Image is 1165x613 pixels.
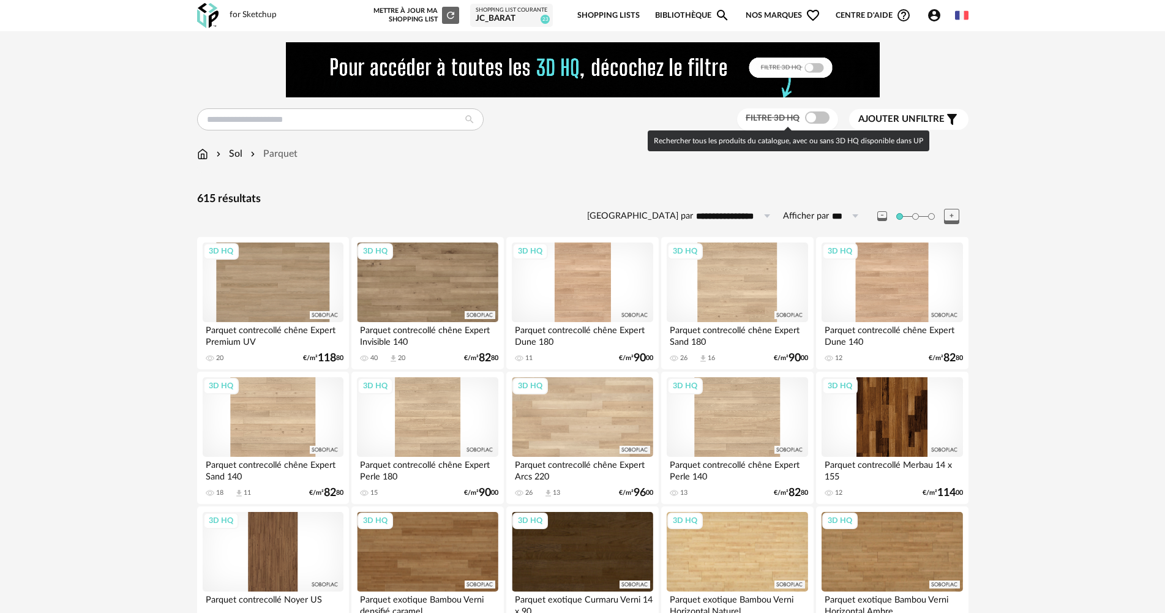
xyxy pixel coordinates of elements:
label: [GEOGRAPHIC_DATA] par [587,211,693,222]
span: Download icon [389,354,398,363]
div: €/m² 00 [619,354,653,363]
span: Download icon [544,489,553,498]
span: Filter icon [945,112,959,127]
span: 114 [937,489,956,497]
a: 3D HQ Parquet contrecollé chêne Expert Dune 180 11 €/m²9000 [506,237,658,369]
div: 3D HQ [822,243,858,259]
div: Parquet contrecollé chêne Expert Arcs 220 [512,457,653,481]
span: Help Circle Outline icon [896,8,911,23]
div: 3D HQ [512,243,548,259]
div: 11 [525,354,533,363]
div: €/m² 80 [309,489,343,497]
div: 3D HQ [358,513,393,528]
div: Parquet contrecollé chêne Expert Dune 140 [822,322,962,347]
div: Mettre à jour ma Shopping List [371,7,459,24]
div: Parquet contrecollé chêne Expert Dune 180 [512,322,653,347]
span: Refresh icon [445,12,456,18]
div: 12 [835,354,842,363]
div: 26 [680,354,687,363]
a: 3D HQ Parquet contrecollé chêne Expert Dune 140 12 €/m²8280 [816,237,968,369]
div: €/m² 80 [774,489,808,497]
div: 3D HQ [667,378,703,394]
div: 3D HQ [203,378,239,394]
a: 3D HQ Parquet contrecollé chêne Expert Premium UV 20 €/m²11880 [197,237,349,369]
div: 3D HQ [358,378,393,394]
img: FILTRE%20HQ%20NEW_V1%20(4).gif [286,42,880,97]
a: Shopping Lists [577,1,640,30]
img: svg+xml;base64,PHN2ZyB3aWR0aD0iMTYiIGhlaWdodD0iMTciIHZpZXdCb3g9IjAgMCAxNiAxNyIgZmlsbD0ibm9uZSIgeG... [197,147,208,161]
img: fr [955,9,968,22]
div: 3D HQ [512,513,548,528]
span: Account Circle icon [927,8,942,23]
div: €/m² 00 [464,489,498,497]
div: 3D HQ [203,243,239,259]
span: filtre [858,113,945,126]
div: Parquet contrecollé chêne Expert Sand 180 [667,322,807,347]
div: Parquet contrecollé chêne Expert Invisible 140 [357,322,498,347]
label: Afficher par [783,211,829,222]
a: 3D HQ Parquet contrecollé chêne Expert Arcs 220 26 Download icon 13 €/m²9600 [506,372,658,504]
span: 82 [324,489,336,497]
span: 118 [318,354,336,363]
div: 3D HQ [822,378,858,394]
a: BibliothèqueMagnify icon [655,1,730,30]
div: 3D HQ [203,513,239,528]
span: 23 [541,15,550,24]
div: Sol [214,147,242,161]
div: €/m² 00 [774,354,808,363]
div: 3D HQ [822,513,858,528]
img: svg+xml;base64,PHN2ZyB3aWR0aD0iMTYiIGhlaWdodD0iMTYiIHZpZXdCb3g9IjAgMCAxNiAxNiIgZmlsbD0ibm9uZSIgeG... [214,147,223,161]
span: 82 [943,354,956,363]
div: 12 [835,489,842,497]
div: 16 [708,354,715,363]
button: Ajouter unfiltre Filter icon [849,109,968,130]
div: JC_Barat [476,13,547,24]
span: Filtre 3D HQ [746,114,800,122]
div: Parquet contrecollé Merbau 14 x 155 [822,457,962,481]
div: 3D HQ [667,513,703,528]
span: 82 [789,489,801,497]
div: Parquet contrecollé chêne Expert Premium UV [203,322,343,347]
span: Download icon [234,489,244,498]
span: Download icon [699,354,708,363]
span: Magnify icon [715,8,730,23]
div: €/m² 00 [923,489,963,497]
a: 3D HQ Parquet contrecollé chêne Expert Sand 140 18 Download icon 11 €/m²8280 [197,372,349,504]
span: Heart Outline icon [806,8,820,23]
div: Parquet contrecollé chêne Expert Perle 180 [357,457,498,481]
div: for Sketchup [230,10,277,21]
a: 3D HQ Parquet contrecollé Merbau 14 x 155 12 €/m²11400 [816,372,968,504]
div: 3D HQ [358,243,393,259]
div: 3D HQ [512,378,548,394]
div: 18 [216,489,223,497]
div: Parquet contrecollé chêne Expert Sand 140 [203,457,343,481]
span: Ajouter un [858,115,916,124]
div: Rechercher tous les produits du catalogue, avec ou sans 3D HQ disponible dans UP [648,130,929,151]
span: 96 [634,489,646,497]
div: 615 résultats [197,192,968,206]
div: 11 [244,489,251,497]
a: 3D HQ Parquet contrecollé chêne Expert Perle 180 15 €/m²9000 [351,372,503,504]
a: Shopping List courante JC_Barat 23 [476,7,547,24]
span: Centre d'aideHelp Circle Outline icon [836,8,911,23]
span: 90 [789,354,801,363]
span: 90 [479,489,491,497]
div: €/m² 80 [929,354,963,363]
div: 13 [680,489,687,497]
span: 82 [479,354,491,363]
div: 40 [370,354,378,363]
div: 20 [398,354,405,363]
a: 3D HQ Parquet contrecollé chêne Expert Perle 140 13 €/m²8280 [661,372,813,504]
span: Account Circle icon [927,8,947,23]
div: 15 [370,489,378,497]
div: 20 [216,354,223,363]
span: 90 [634,354,646,363]
div: Shopping List courante [476,7,547,14]
a: 3D HQ Parquet contrecollé chêne Expert Sand 180 26 Download icon 16 €/m²9000 [661,237,813,369]
div: 13 [553,489,560,497]
div: 26 [525,489,533,497]
div: €/m² 80 [464,354,498,363]
div: 3D HQ [667,243,703,259]
a: 3D HQ Parquet contrecollé chêne Expert Invisible 140 40 Download icon 20 €/m²8280 [351,237,503,369]
div: Parquet contrecollé chêne Expert Perle 140 [667,457,807,481]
